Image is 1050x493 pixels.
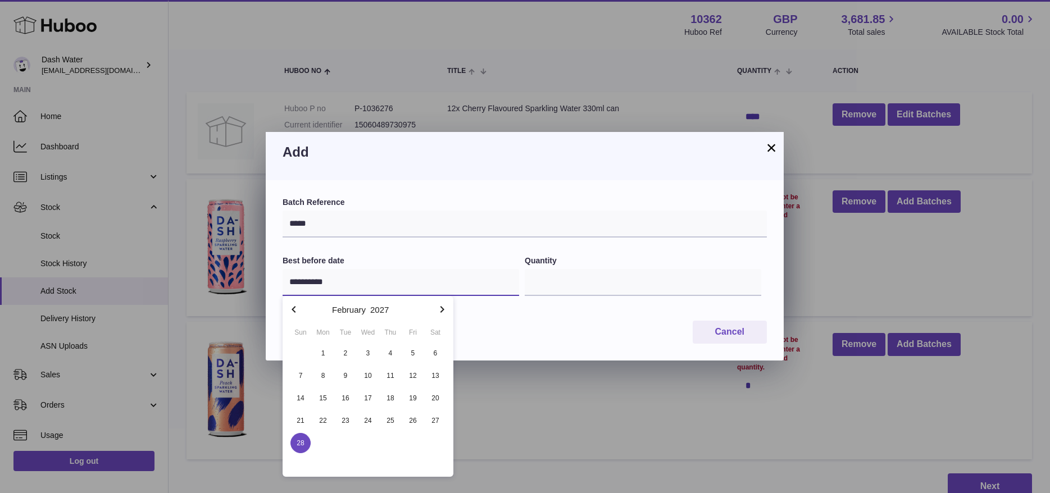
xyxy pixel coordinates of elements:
button: 11 [379,364,402,387]
button: 27 [424,409,447,432]
button: 21 [289,409,312,432]
button: 25 [379,409,402,432]
button: February [332,305,366,314]
span: 9 [335,366,356,386]
span: 1 [313,343,333,363]
span: 6 [425,343,446,363]
button: 9 [334,364,357,387]
span: 25 [380,410,401,431]
span: 4 [380,343,401,363]
div: Mon [312,327,334,337]
label: Quantity [525,255,761,266]
button: 15 [312,387,334,409]
span: 5 [403,343,423,363]
button: 8 [312,364,334,387]
span: 18 [380,388,401,408]
button: 5 [402,342,424,364]
button: 26 [402,409,424,432]
div: Wed [357,327,379,337]
span: 27 [425,410,446,431]
button: Cancel [693,321,767,344]
span: 19 [403,388,423,408]
button: 1 [312,342,334,364]
span: 2 [335,343,356,363]
span: 12 [403,366,423,386]
div: Sun [289,327,312,337]
button: 2027 [370,305,389,314]
span: 3 [358,343,378,363]
span: 21 [290,410,311,431]
span: 26 [403,410,423,431]
label: Batch Reference [283,197,767,208]
button: 22 [312,409,334,432]
button: 12 [402,364,424,387]
span: 24 [358,410,378,431]
span: 28 [290,433,311,453]
span: 8 [313,366,333,386]
button: 6 [424,342,447,364]
span: 13 [425,366,446,386]
div: Sat [424,327,447,337]
label: Best before date [283,255,519,266]
span: 22 [313,410,333,431]
button: 4 [379,342,402,364]
div: Fri [402,327,424,337]
button: 16 [334,387,357,409]
button: 23 [334,409,357,432]
div: Thu [379,327,402,337]
button: 20 [424,387,447,409]
button: 19 [402,387,424,409]
button: 28 [289,432,312,454]
button: 7 [289,364,312,387]
span: 10 [358,366,378,386]
span: 17 [358,388,378,408]
button: 14 [289,387,312,409]
button: × [765,141,778,154]
span: 16 [335,388,356,408]
button: 2 [334,342,357,364]
button: 17 [357,387,379,409]
span: 14 [290,388,311,408]
button: 3 [357,342,379,364]
span: 11 [380,366,401,386]
h3: Add [283,143,767,161]
div: Tue [334,327,357,337]
span: 7 [290,366,311,386]
span: 23 [335,410,356,431]
button: 10 [357,364,379,387]
span: 20 [425,388,446,408]
button: 18 [379,387,402,409]
button: 24 [357,409,379,432]
button: 13 [424,364,447,387]
span: 15 [313,388,333,408]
